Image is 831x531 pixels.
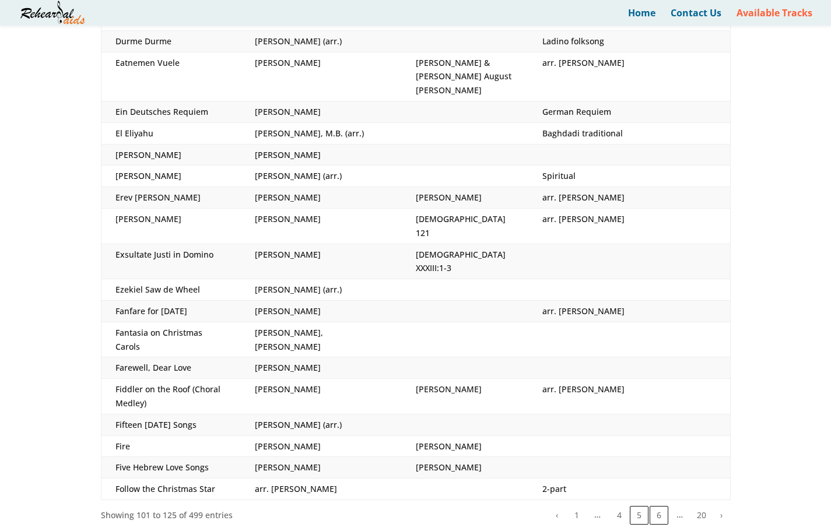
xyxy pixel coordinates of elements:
[650,506,668,525] button: 6
[101,457,241,479] td: Five Hebrew Love Songs
[101,244,241,279] td: Exsultate Justi in Domino
[241,52,401,101] td: [PERSON_NAME]
[101,479,241,500] td: Follow the Christmas Star
[528,30,730,52] td: Ladino folksong
[241,30,401,52] td: [PERSON_NAME] (arr.)
[101,379,241,414] td: Fiddler on the Roof (Choral Medley)
[712,506,731,525] button: Next
[101,144,241,166] td: [PERSON_NAME]
[241,244,401,279] td: [PERSON_NAME]
[101,101,241,123] td: Ein Deutsches Requiem
[402,244,528,279] td: [DEMOGRAPHIC_DATA] XXXIII:1-3
[402,457,528,479] td: [PERSON_NAME]
[241,322,401,357] td: [PERSON_NAME], [PERSON_NAME]
[528,52,730,101] td: arr. [PERSON_NAME]
[241,144,401,166] td: [PERSON_NAME]
[528,122,730,144] td: Baghdadi traditional
[241,101,401,123] td: [PERSON_NAME]
[101,209,241,244] td: [PERSON_NAME]
[528,479,730,500] td: 2-part
[402,435,528,457] td: [PERSON_NAME]
[528,101,730,123] td: German Requiem
[628,9,655,26] a: Home
[101,357,241,379] td: Farewell, Dear Love
[402,187,528,209] td: [PERSON_NAME]
[241,379,401,414] td: [PERSON_NAME]
[402,209,528,244] td: [DEMOGRAPHIC_DATA] 121
[671,9,721,26] a: Contact Us
[737,9,812,26] a: Available Tracks
[101,322,241,357] td: Fantasia on Christmas Carols
[402,379,528,414] td: [PERSON_NAME]
[241,209,401,244] td: [PERSON_NAME]
[241,279,401,301] td: [PERSON_NAME] (arr.)
[101,414,241,435] td: Fifteen [DATE] Songs
[630,506,648,525] button: 5
[610,506,629,525] button: 4
[241,187,401,209] td: [PERSON_NAME]
[101,52,241,101] td: Eatnemen Vuele
[528,379,730,414] td: arr. [PERSON_NAME]
[548,506,566,525] button: Previous
[101,279,241,301] td: Ezekiel Saw de Wheel
[692,506,711,525] button: 20
[101,166,241,187] td: [PERSON_NAME]
[241,357,401,379] td: [PERSON_NAME]
[101,301,241,322] td: Fanfare for [DATE]
[241,435,401,457] td: [PERSON_NAME]
[528,209,730,244] td: arr. [PERSON_NAME]
[241,457,401,479] td: [PERSON_NAME]
[586,509,609,520] span: …
[402,52,528,101] td: [PERSON_NAME] & [PERSON_NAME] August [PERSON_NAME]
[101,122,241,144] td: El Eliyahu
[528,187,730,209] td: arr. [PERSON_NAME]
[101,435,241,457] td: Fire
[241,414,401,435] td: [PERSON_NAME] (arr.)
[241,166,401,187] td: [PERSON_NAME] (arr.)
[528,301,730,322] td: arr. [PERSON_NAME]
[101,30,241,52] td: Durme Durme
[101,187,241,209] td: Erev [PERSON_NAME]
[241,301,401,322] td: [PERSON_NAME]
[668,509,691,520] span: …
[241,479,401,500] td: arr. [PERSON_NAME]
[241,122,401,144] td: [PERSON_NAME], M.B. (arr.)
[546,506,731,525] nav: pagination
[528,166,730,187] td: Spiritual
[101,508,233,522] div: Showing 101 to 125 of 499 entries
[567,506,586,525] button: 1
